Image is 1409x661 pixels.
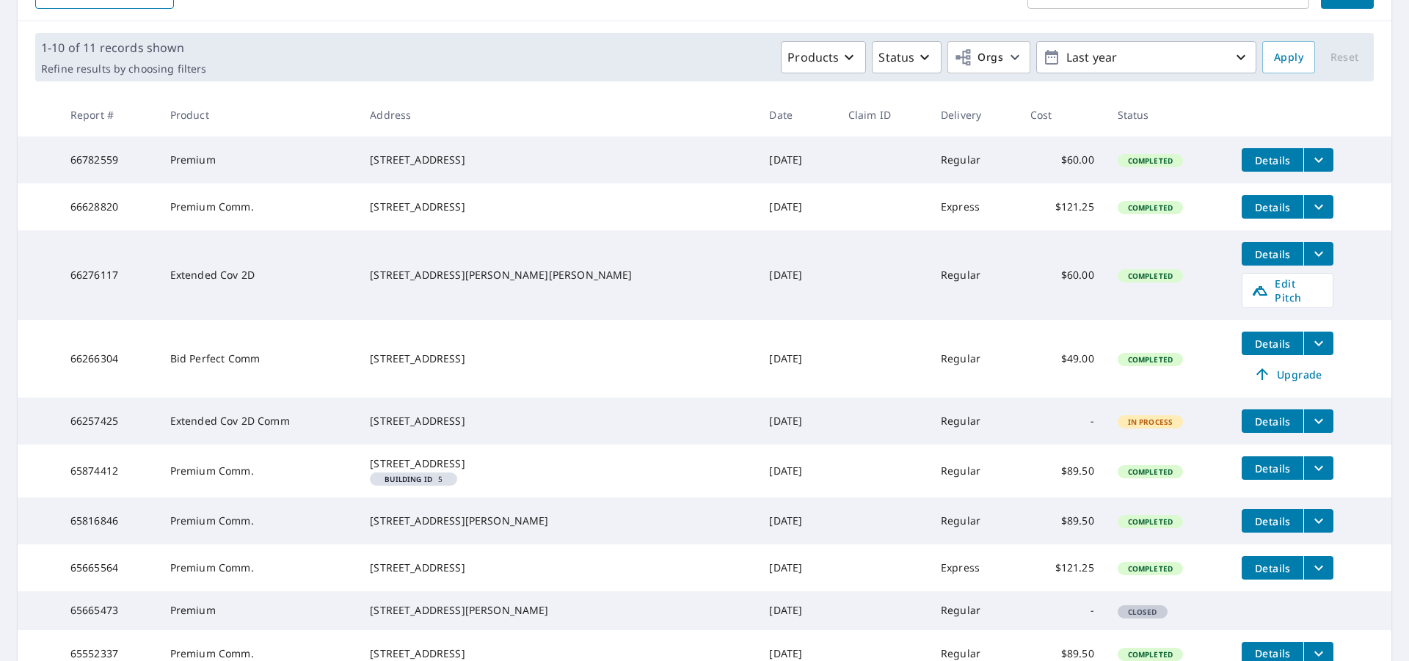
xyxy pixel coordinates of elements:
span: Closed [1119,607,1166,617]
td: $49.00 [1019,320,1106,398]
td: $121.25 [1019,183,1106,230]
td: Premium [159,136,359,183]
button: detailsBtn-66628820 [1242,195,1303,219]
th: Cost [1019,93,1106,136]
span: Details [1250,153,1295,167]
span: 5 [376,475,451,483]
td: 66276117 [59,230,159,320]
a: Upgrade [1242,362,1333,386]
td: [DATE] [757,183,836,230]
span: Details [1250,514,1295,528]
button: filesDropdownBtn-66782559 [1303,148,1333,172]
td: $89.50 [1019,445,1106,497]
td: $60.00 [1019,230,1106,320]
td: 66257425 [59,398,159,445]
td: $121.25 [1019,544,1106,591]
span: Completed [1119,354,1182,365]
span: Details [1250,561,1295,575]
button: Apply [1262,41,1315,73]
button: detailsBtn-65665564 [1242,556,1303,580]
div: [STREET_ADDRESS] [370,456,746,471]
td: Premium Comm. [159,544,359,591]
div: [STREET_ADDRESS][PERSON_NAME][PERSON_NAME] [370,268,746,282]
td: Express [929,544,1019,591]
button: detailsBtn-66266304 [1242,332,1303,355]
span: In Process [1119,417,1182,427]
span: Details [1250,415,1295,428]
button: Last year [1036,41,1256,73]
div: [STREET_ADDRESS] [370,153,746,167]
td: Regular [929,497,1019,544]
span: Completed [1119,467,1182,477]
div: [STREET_ADDRESS] [370,560,746,575]
p: Last year [1060,45,1232,70]
td: Regular [929,136,1019,183]
button: filesDropdownBtn-65665564 [1303,556,1333,580]
div: [STREET_ADDRESS] [370,351,746,366]
span: Details [1250,646,1295,660]
td: Express [929,183,1019,230]
td: [DATE] [757,320,836,398]
th: Address [358,93,757,136]
td: Regular [929,445,1019,497]
span: Completed [1119,202,1182,213]
span: Apply [1274,48,1303,67]
td: $60.00 [1019,136,1106,183]
span: Details [1250,461,1295,475]
td: [DATE] [757,497,836,544]
span: Orgs [954,48,1003,67]
span: Completed [1119,271,1182,281]
div: [STREET_ADDRESS][PERSON_NAME] [370,603,746,618]
td: Premium Comm. [159,497,359,544]
button: detailsBtn-66782559 [1242,148,1303,172]
td: Premium [159,591,359,629]
button: filesDropdownBtn-66266304 [1303,332,1333,355]
button: filesDropdownBtn-66628820 [1303,195,1333,219]
a: Edit Pitch [1242,273,1333,308]
button: Orgs [947,41,1030,73]
button: filesDropdownBtn-66257425 [1303,409,1333,433]
button: Status [872,41,942,73]
div: [STREET_ADDRESS][PERSON_NAME] [370,514,746,528]
td: 65665473 [59,591,159,629]
th: Delivery [929,93,1019,136]
p: Products [787,48,839,66]
td: Premium Comm. [159,183,359,230]
td: 66628820 [59,183,159,230]
td: Extended Cov 2D Comm [159,398,359,445]
span: Details [1250,247,1295,261]
button: filesDropdownBtn-65816846 [1303,509,1333,533]
td: [DATE] [757,230,836,320]
p: Refine results by choosing filters [41,62,206,76]
span: Completed [1119,649,1182,660]
td: Regular [929,320,1019,398]
td: 65816846 [59,497,159,544]
button: detailsBtn-65816846 [1242,509,1303,533]
button: detailsBtn-65874412 [1242,456,1303,480]
span: Completed [1119,156,1182,166]
td: 65874412 [59,445,159,497]
td: Regular [929,398,1019,445]
td: Regular [929,230,1019,320]
span: Completed [1119,516,1182,527]
button: Products [781,41,866,73]
div: [STREET_ADDRESS] [370,414,746,428]
span: Completed [1119,563,1182,574]
span: Details [1250,200,1295,214]
td: [DATE] [757,445,836,497]
div: [STREET_ADDRESS] [370,200,746,214]
td: [DATE] [757,398,836,445]
td: Bid Perfect Comm [159,320,359,398]
td: [DATE] [757,544,836,591]
td: 65665564 [59,544,159,591]
button: detailsBtn-66257425 [1242,409,1303,433]
td: $89.50 [1019,497,1106,544]
th: Status [1106,93,1231,136]
td: [DATE] [757,591,836,629]
button: detailsBtn-66276117 [1242,242,1303,266]
button: filesDropdownBtn-66276117 [1303,242,1333,266]
span: Details [1250,337,1295,351]
th: Product [159,93,359,136]
span: Edit Pitch [1251,277,1324,304]
td: - [1019,591,1106,629]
